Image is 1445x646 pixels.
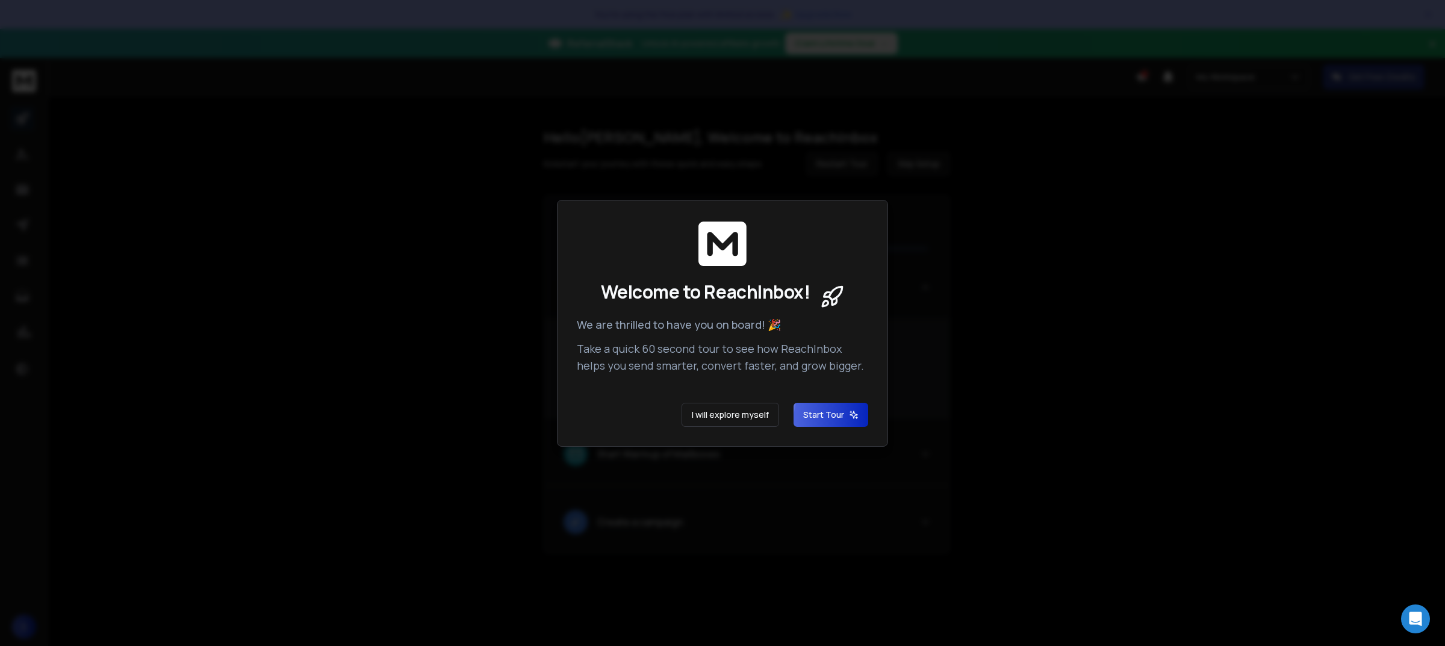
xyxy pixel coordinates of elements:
span: Start Tour [803,409,859,421]
p: Take a quick 60 second tour to see how ReachInbox helps you send smarter, convert faster, and gro... [577,340,868,374]
button: Start Tour [794,403,868,427]
span: Welcome to ReachInbox! [601,281,810,303]
div: Open Intercom Messenger [1401,604,1430,633]
button: I will explore myself [682,403,779,427]
p: We are thrilled to have you on board! 🎉 [577,316,868,333]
